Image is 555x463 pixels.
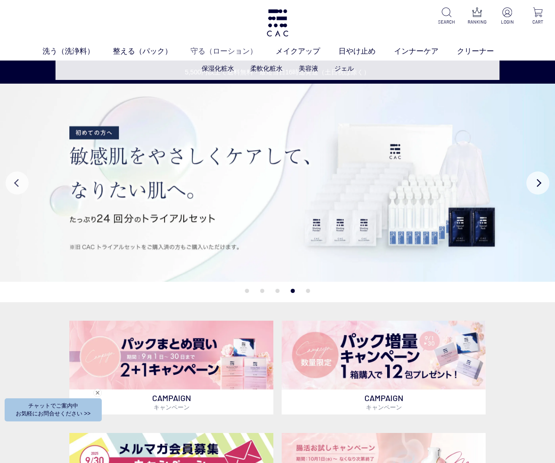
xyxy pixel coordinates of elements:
[69,390,273,414] p: CAMPAIGN
[437,7,456,25] a: SEARCH
[250,65,283,72] a: 柔軟化粧水
[339,46,394,57] a: 日やけ止め
[457,46,512,57] a: クリーナー
[437,18,456,25] p: SEARCH
[334,65,354,72] a: ジェル
[202,65,234,72] a: 保湿化粧水
[299,65,318,72] a: 美容液
[394,46,457,57] a: インナーケア
[113,46,191,57] a: 整える（パック）
[6,171,29,195] button: Previous
[528,18,548,25] p: CART
[467,18,487,25] p: RANKING
[291,289,295,293] button: 4 of 5
[282,321,486,415] a: パック増量キャンペーン パック増量キャンペーン CAMPAIGNキャンペーン
[306,289,310,293] button: 5 of 5
[69,321,273,390] img: パックキャンペーン2+1
[498,7,517,25] a: LOGIN
[260,289,265,293] button: 2 of 5
[245,289,249,293] button: 1 of 5
[282,321,486,390] img: パック増量キャンペーン
[69,321,273,415] a: パックキャンペーン2+1 パックキャンペーン2+1 CAMPAIGNキャンペーン
[191,46,276,57] a: 守る（ローション）
[0,67,555,77] a: 5,500円以上で送料無料・最短当日16時迄発送（土日祝は除く）
[276,46,339,57] a: メイクアップ
[282,390,486,414] p: CAMPAIGN
[498,18,517,25] p: LOGIN
[467,7,487,25] a: RANKING
[276,289,280,293] button: 3 of 5
[366,403,402,411] span: キャンペーン
[528,7,548,25] a: CART
[154,403,190,411] span: キャンペーン
[526,171,549,195] button: Next
[43,46,113,57] a: 洗う（洗浄料）
[265,9,290,37] img: logo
